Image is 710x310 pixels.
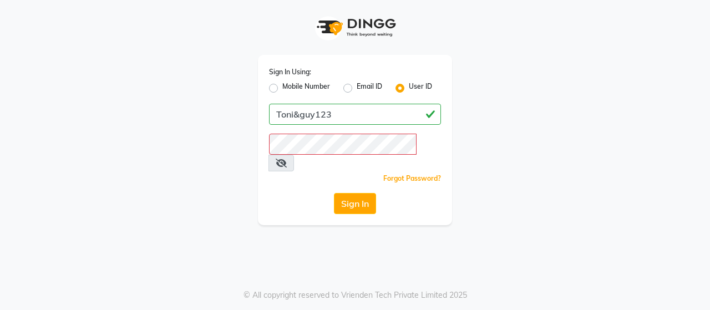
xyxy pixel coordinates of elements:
[357,82,382,95] label: Email ID
[334,193,376,214] button: Sign In
[311,11,399,44] img: logo1.svg
[409,82,432,95] label: User ID
[269,134,417,155] input: Username
[282,82,330,95] label: Mobile Number
[269,67,311,77] label: Sign In Using:
[383,174,441,182] a: Forgot Password?
[269,104,441,125] input: Username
